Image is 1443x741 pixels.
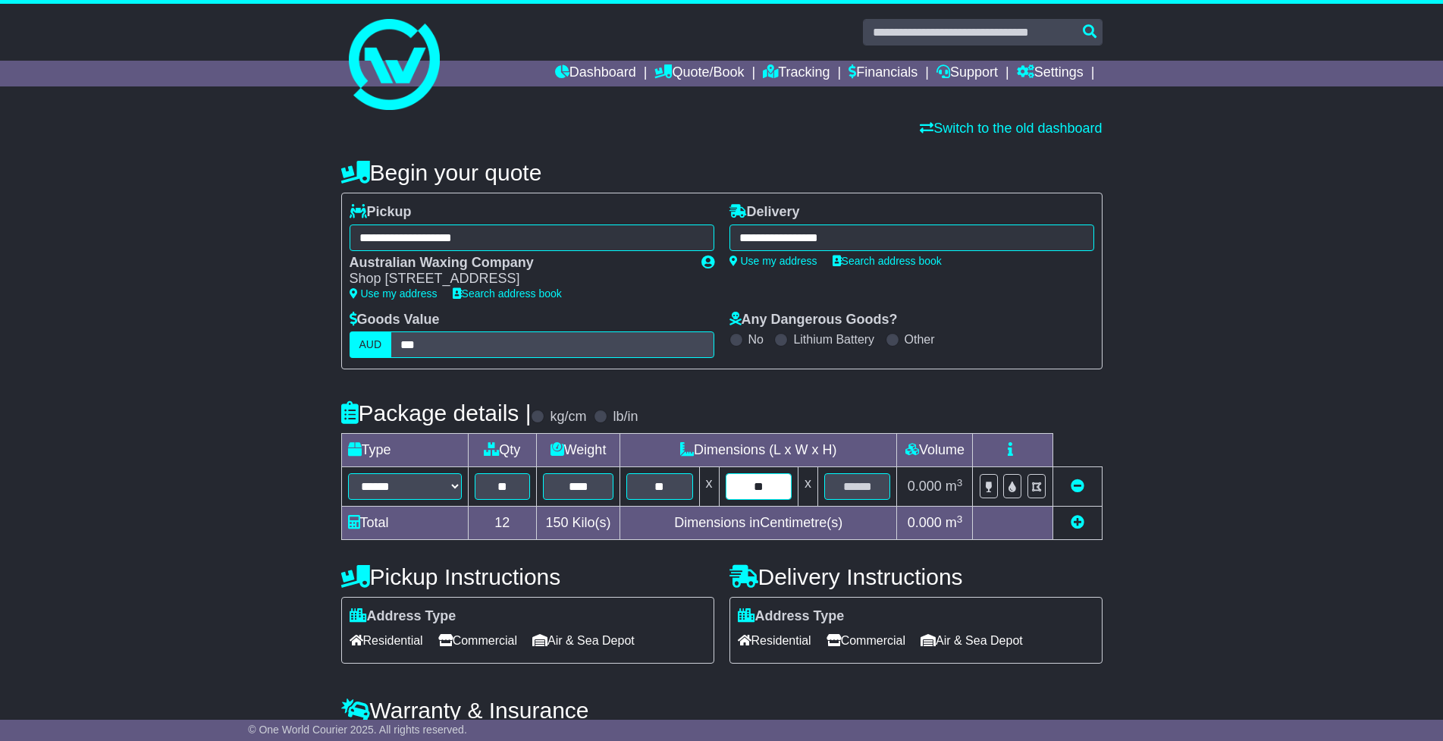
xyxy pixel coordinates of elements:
[350,287,438,300] a: Use my address
[620,434,897,467] td: Dimensions (L x W x H)
[620,507,897,540] td: Dimensions in Centimetre(s)
[438,629,517,652] span: Commercial
[729,255,817,267] a: Use my address
[537,507,620,540] td: Kilo(s)
[908,515,942,530] span: 0.000
[350,255,686,272] div: Australian Waxing Company
[946,479,963,494] span: m
[897,434,973,467] td: Volume
[738,629,811,652] span: Residential
[936,61,998,86] a: Support
[350,271,686,287] div: Shop [STREET_ADDRESS]
[341,434,468,467] td: Type
[1071,479,1084,494] a: Remove this item
[350,331,392,358] label: AUD
[729,564,1103,589] h4: Delivery Instructions
[468,507,537,540] td: 12
[550,409,586,425] label: kg/cm
[537,434,620,467] td: Weight
[763,61,830,86] a: Tracking
[341,400,532,425] h4: Package details |
[957,513,963,525] sup: 3
[748,332,764,347] label: No
[921,629,1023,652] span: Air & Sea Depot
[341,160,1103,185] h4: Begin your quote
[729,312,898,328] label: Any Dangerous Goods?
[555,61,636,86] a: Dashboard
[532,629,635,652] span: Air & Sea Depot
[453,287,562,300] a: Search address book
[1017,61,1084,86] a: Settings
[341,698,1103,723] h4: Warranty & Insurance
[920,121,1102,136] a: Switch to the old dashboard
[738,608,845,625] label: Address Type
[946,515,963,530] span: m
[833,255,942,267] a: Search address book
[248,724,467,736] span: © One World Courier 2025. All rights reserved.
[654,61,744,86] a: Quote/Book
[350,608,456,625] label: Address Type
[546,515,569,530] span: 150
[827,629,905,652] span: Commercial
[849,61,918,86] a: Financials
[957,477,963,488] sup: 3
[729,204,800,221] label: Delivery
[341,507,468,540] td: Total
[350,312,440,328] label: Goods Value
[1071,515,1084,530] a: Add new item
[350,629,423,652] span: Residential
[793,332,874,347] label: Lithium Battery
[350,204,412,221] label: Pickup
[798,467,817,507] td: x
[341,564,714,589] h4: Pickup Instructions
[908,479,942,494] span: 0.000
[905,332,935,347] label: Other
[699,467,719,507] td: x
[613,409,638,425] label: lb/in
[468,434,537,467] td: Qty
